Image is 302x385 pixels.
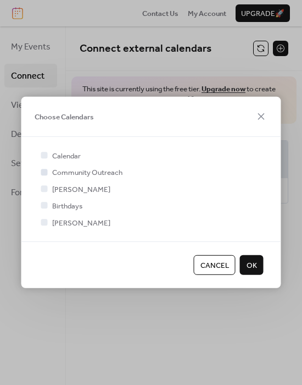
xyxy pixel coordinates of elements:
button: Cancel [194,255,236,275]
span: Birthdays [52,201,82,212]
span: Choose Calendars [35,112,94,123]
span: Calendar [52,151,81,162]
span: [PERSON_NAME] [52,217,110,228]
span: Cancel [200,260,229,271]
span: OK [247,260,257,271]
span: Community Outreach [52,167,122,178]
span: [PERSON_NAME] [52,184,110,195]
button: OK [240,255,264,275]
